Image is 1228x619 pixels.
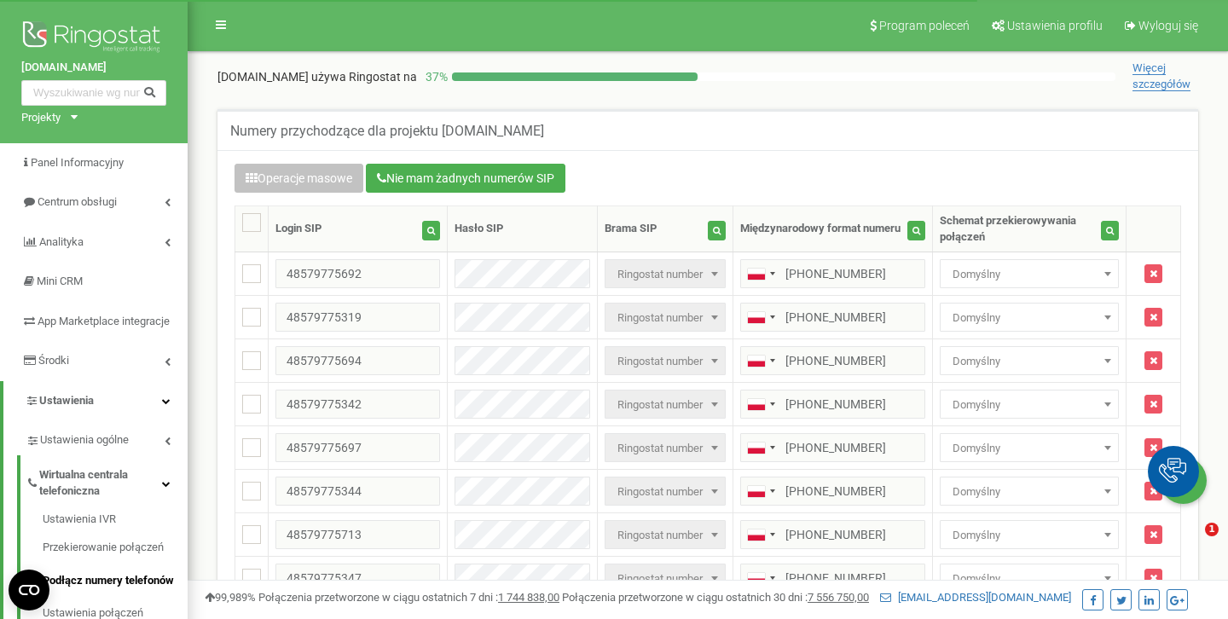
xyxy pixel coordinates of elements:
[611,524,720,547] span: Ringostat number
[1132,61,1190,91] span: Więcej szczegółów
[611,350,720,373] span: Ringostat number
[37,275,83,287] span: Mini CRM
[940,259,1119,288] span: Domyślny
[26,420,188,455] a: Ustawienia ogólne
[311,70,417,84] span: używa Ringostat na
[611,263,720,286] span: Ringostat number
[1007,19,1103,32] span: Ustawienia profilu
[205,591,256,604] span: 99,989%
[21,17,166,60] img: Ringostat logo
[498,591,559,604] u: 1 744 838,00
[611,567,720,591] span: Ringostat number
[605,259,726,288] span: Ringostat number
[611,393,720,417] span: Ringostat number
[1138,19,1198,32] span: Wyloguj się
[258,591,559,604] span: Połączenia przetworzone w ciągu ostatnich 7 dni :
[9,570,49,610] button: Open CMP widget
[946,263,1113,286] span: Domyślny
[879,19,970,32] span: Program poleceń
[741,390,780,418] div: Telephone country code
[31,156,124,169] span: Panel Informacyjny
[740,564,925,593] input: 512 345 678
[740,259,925,288] input: 512 345 678
[741,260,780,287] div: Telephone country code
[1205,523,1219,536] span: 1
[1170,523,1211,564] iframe: Intercom live chat
[940,346,1119,375] span: Domyślny
[605,564,726,593] span: Ringostat number
[940,390,1119,419] span: Domyślny
[946,437,1113,460] span: Domyślny
[605,433,726,462] span: Ringostat number
[235,164,363,193] button: Operacje masowe
[217,68,417,85] p: [DOMAIN_NAME]
[611,437,720,460] span: Ringostat number
[448,206,598,252] th: Hasło SIP
[605,346,726,375] span: Ringostat number
[605,477,726,506] span: Ringostat number
[740,520,925,549] input: 512 345 678
[740,346,925,375] input: 512 345 678
[741,304,780,331] div: Telephone country code
[43,512,188,532] a: Ustawienia IVR
[21,60,166,76] a: [DOMAIN_NAME]
[21,110,61,126] div: Projekty
[43,531,188,564] a: Przekierowanie połączeń
[417,68,452,85] p: 37 %
[26,455,188,506] a: Wirtualna centrala telefoniczna
[808,591,869,604] u: 7 556 750,00
[740,433,925,462] input: 512 345 678
[39,394,94,407] span: Ustawienia
[741,347,780,374] div: Telephone country code
[39,467,162,499] span: Wirtualna centrala telefoniczna
[946,567,1113,591] span: Domyślny
[38,354,69,367] span: Środki
[611,480,720,504] span: Ringostat number
[741,521,780,548] div: Telephone country code
[21,80,166,106] input: Wyszukiwanie wg numeru
[611,306,720,330] span: Ringostat number
[741,564,780,592] div: Telephone country code
[946,350,1113,373] span: Domyślny
[605,303,726,332] span: Ringostat number
[740,477,925,506] input: 512 345 678
[946,524,1113,547] span: Domyślny
[741,477,780,505] div: Telephone country code
[740,221,901,237] div: Międzynarodowy format numeru
[38,195,117,208] span: Centrum obsługi
[366,164,565,193] button: Nie mam żadnych numerów SIP
[275,221,321,237] div: Login SIP
[740,303,925,332] input: 512 345 678
[605,390,726,419] span: Ringostat number
[940,303,1119,332] span: Domyślny
[940,477,1119,506] span: Domyślny
[946,480,1113,504] span: Domyślny
[38,315,170,327] span: App Marketplace integracje
[43,564,188,598] a: Podłącz numery telefonów
[940,520,1119,549] span: Domyślny
[39,235,84,248] span: Analityka
[946,306,1113,330] span: Domyślny
[940,213,1101,245] div: Schemat przekierowywania połączeń
[740,390,925,419] input: 512 345 678
[741,434,780,461] div: Telephone country code
[230,124,544,139] h5: Numery przychodzące dla projektu [DOMAIN_NAME]
[40,432,129,448] span: Ustawienia ogólne
[880,591,1071,604] a: [EMAIL_ADDRESS][DOMAIN_NAME]
[3,381,188,421] a: Ustawienia
[940,433,1119,462] span: Domyślny
[940,564,1119,593] span: Domyślny
[605,221,657,237] div: Brama SIP
[946,393,1113,417] span: Domyślny
[605,520,726,549] span: Ringostat number
[562,591,869,604] span: Połączenia przetworzone w ciągu ostatnich 30 dni :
